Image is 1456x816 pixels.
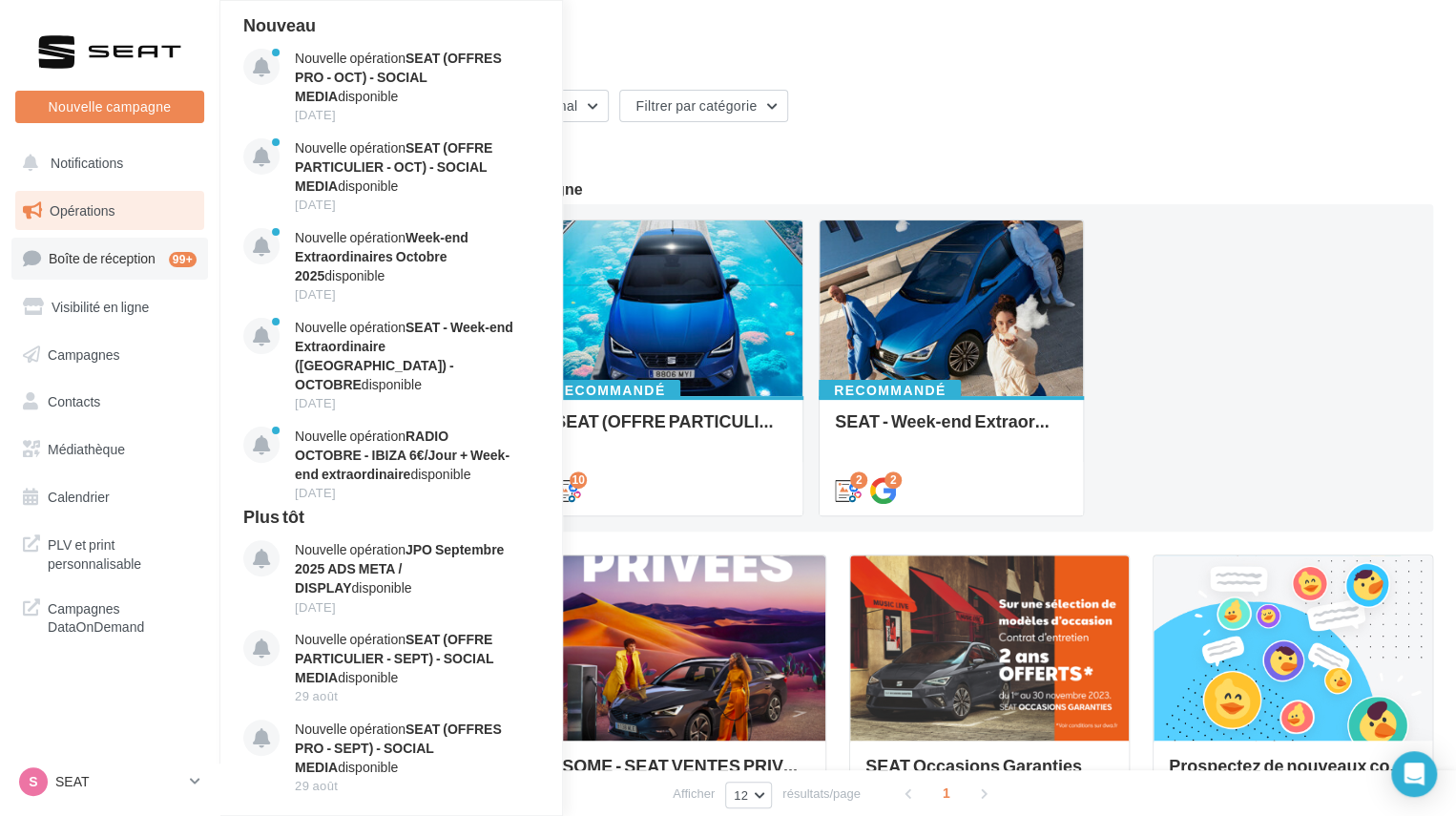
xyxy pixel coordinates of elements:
div: SEAT (OFFRE PARTICULIER - OCT) - SOCIAL MEDIA [554,411,787,450]
div: Recommandé [819,380,961,401]
button: Nouvelle campagne [15,91,204,123]
a: Campagnes [11,335,208,375]
span: Visibilité en ligne [52,299,149,315]
span: Notifications [51,155,123,171]
a: Campagnes DataOnDemand [11,588,208,644]
a: Boîte de réception99+ [11,238,208,279]
a: Visibilité en ligne [11,287,208,327]
div: Opérations marketing [242,31,1433,59]
span: Boîte de réception [49,250,156,266]
span: 12 [734,787,748,803]
span: Campagnes [48,345,120,362]
span: PLV et print personnalisable [48,532,197,573]
a: Opérations [11,191,208,231]
button: Filtrer par catégorie [619,90,788,122]
p: SEAT [55,772,182,791]
div: 10 [570,471,587,489]
span: S [29,772,37,791]
span: résultats/page [782,785,861,803]
span: Médiathèque [48,441,125,457]
button: Notifications [11,143,200,183]
div: SOME - SEAT VENTES PRIVEES [562,756,810,794]
div: Open Intercom Messenger [1391,751,1437,797]
a: Médiathèque [11,429,208,470]
span: Calendrier [48,489,110,505]
button: 12 [725,782,772,808]
div: Recommandé [538,380,680,401]
span: 1 [931,778,962,808]
a: Calendrier [11,477,208,517]
div: SEAT - Week-end Extraordinaire ([GEOGRAPHIC_DATA]) - OCTOBRE [835,411,1068,450]
a: S SEAT [15,764,204,800]
a: Contacts [11,382,208,422]
div: 99+ [169,252,197,267]
span: Afficher [673,785,715,803]
span: Opérations [50,202,114,219]
div: 2 [884,471,902,489]
div: SEAT Occasions Garanties [865,756,1113,794]
div: 3 opérations recommandées par votre enseigne [242,181,1433,197]
span: Campagnes DataOnDemand [48,596,197,637]
span: Contacts [48,393,100,409]
div: 2 [850,471,867,489]
a: PLV et print personnalisable [11,524,208,580]
div: Prospectez de nouveaux contacts [1169,756,1417,794]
